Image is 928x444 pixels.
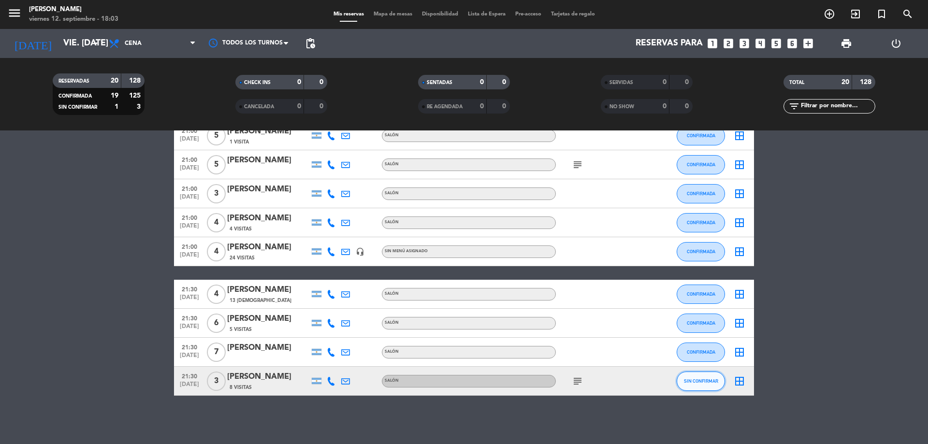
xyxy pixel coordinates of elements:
[207,242,226,261] span: 4
[677,242,725,261] button: CONFIRMADA
[177,136,202,147] span: [DATE]
[207,213,226,232] span: 4
[29,5,118,14] div: [PERSON_NAME]
[230,384,252,391] span: 8 Visitas
[227,183,309,196] div: [PERSON_NAME]
[841,79,849,86] strong: 20
[111,92,118,99] strong: 19
[788,100,800,112] i: filter_list
[687,133,715,138] span: CONFIRMADA
[427,104,463,109] span: RE AGENDADA
[677,372,725,391] button: SIN CONFIRMAR
[369,12,417,17] span: Mapa de mesas
[227,154,309,167] div: [PERSON_NAME]
[177,341,202,352] span: 21:30
[329,12,369,17] span: Mis reservas
[177,223,202,234] span: [DATE]
[227,284,309,296] div: [PERSON_NAME]
[227,342,309,354] div: [PERSON_NAME]
[137,103,143,110] strong: 3
[687,291,715,297] span: CONFIRMADA
[427,80,452,85] span: SENTADAS
[207,314,226,333] span: 6
[802,37,814,50] i: add_box
[385,162,399,166] span: Salón
[706,37,719,50] i: looks_one
[546,12,600,17] span: Tarjetas de regalo
[677,155,725,174] button: CONFIRMADA
[480,79,484,86] strong: 0
[677,314,725,333] button: CONFIRMADA
[29,14,118,24] div: viernes 12. septiembre - 18:03
[734,346,745,358] i: border_all
[207,343,226,362] span: 7
[685,103,691,110] strong: 0
[230,138,249,146] span: 1 Visita
[685,79,691,86] strong: 0
[319,79,325,86] strong: 0
[177,283,202,294] span: 21:30
[177,212,202,223] span: 21:00
[129,77,143,84] strong: 128
[687,320,715,326] span: CONFIRMADA
[177,370,202,381] span: 21:30
[7,6,22,24] button: menu
[734,246,745,258] i: border_all
[385,191,399,195] span: Salón
[177,323,202,334] span: [DATE]
[754,37,767,50] i: looks_4
[789,80,804,85] span: TOTAL
[58,94,92,99] span: CONFIRMADA
[636,39,703,48] span: Reservas para
[297,103,301,110] strong: 0
[177,294,202,305] span: [DATE]
[177,165,202,176] span: [DATE]
[207,372,226,391] span: 3
[734,317,745,329] i: border_all
[304,38,316,49] span: pending_actions
[129,92,143,99] strong: 125
[734,159,745,171] i: border_all
[502,103,508,110] strong: 0
[297,79,301,86] strong: 0
[177,194,202,205] span: [DATE]
[177,352,202,363] span: [DATE]
[177,241,202,252] span: 21:00
[385,220,399,224] span: Salón
[385,133,399,137] span: Salón
[385,249,428,253] span: Sin menú asignado
[572,159,583,171] i: subject
[677,184,725,203] button: CONFIRMADA
[890,38,902,49] i: power_settings_new
[385,350,399,354] span: Salón
[230,225,252,233] span: 4 Visitas
[177,183,202,194] span: 21:00
[115,103,118,110] strong: 1
[385,321,399,325] span: Salón
[687,349,715,355] span: CONFIRMADA
[860,79,873,86] strong: 128
[125,40,142,47] span: Cena
[207,126,226,145] span: 5
[609,104,634,109] span: NO SHOW
[177,312,202,323] span: 21:30
[385,379,399,383] span: Salón
[319,103,325,110] strong: 0
[244,104,274,109] span: CANCELADA
[609,80,633,85] span: SERVIDAS
[207,155,226,174] span: 5
[502,79,508,86] strong: 0
[227,241,309,254] div: [PERSON_NAME]
[572,375,583,387] i: subject
[663,79,667,86] strong: 0
[207,285,226,304] span: 4
[850,8,861,20] i: exit_to_app
[687,249,715,254] span: CONFIRMADA
[677,343,725,362] button: CONFIRMADA
[734,188,745,200] i: border_all
[687,162,715,167] span: CONFIRMADA
[687,191,715,196] span: CONFIRMADA
[227,371,309,383] div: [PERSON_NAME]
[734,288,745,300] i: border_all
[230,297,291,304] span: 13 [DEMOGRAPHIC_DATA]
